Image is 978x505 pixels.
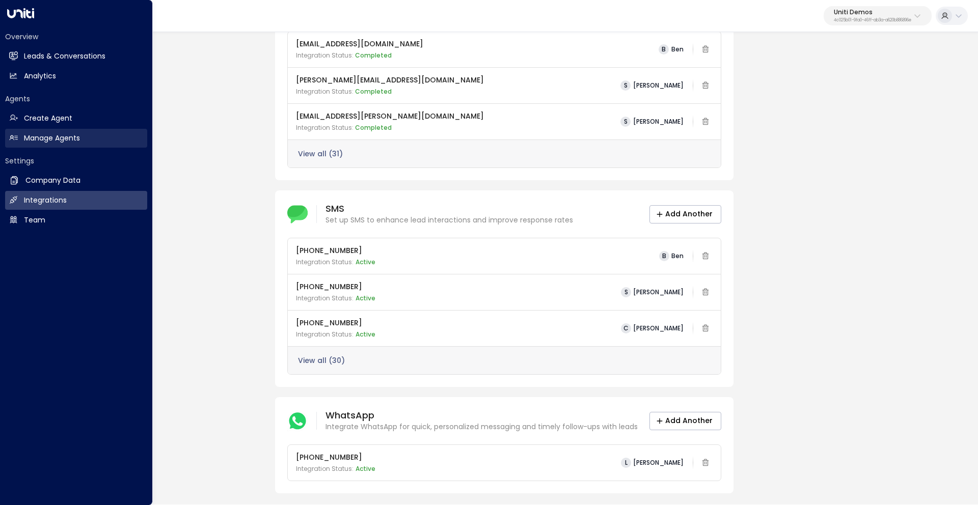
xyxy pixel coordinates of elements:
[698,456,713,470] span: This integration is linked to an active agent, and deleting it will result in all lead communicat...
[659,251,669,261] span: B
[24,133,80,144] h2: Manage Agents
[617,321,688,335] button: C[PERSON_NAME]
[698,249,713,264] span: This integration is linked to an active agent, and deleting it will result in all lead communicat...
[698,285,713,300] span: This integration is linked to an active agent, and deleting it will result in all lead communicat...
[296,318,375,328] p: [PHONE_NUMBER]
[621,458,631,468] span: L
[671,252,684,260] span: Ben
[633,459,684,466] span: [PERSON_NAME]
[633,118,684,125] span: [PERSON_NAME]
[355,87,392,96] span: Completed
[325,215,573,226] p: Set up SMS to enhance lead interactions and improve response rates
[5,171,147,190] a: Company Data
[24,113,72,124] h2: Create Agent
[649,412,721,430] button: Add Another
[824,6,932,25] button: Uniti Demos4c025b01-9fa0-46ff-ab3a-a620b886896e
[5,67,147,86] a: Analytics
[5,32,147,42] h2: Overview
[5,47,147,66] a: Leads & Conversations
[356,330,375,339] span: Active
[834,9,911,15] p: Uniti Demos
[621,323,631,333] span: C
[671,46,684,53] span: Ben
[355,51,392,60] span: Completed
[633,289,684,296] span: [PERSON_NAME]
[621,287,631,297] span: S
[298,150,343,158] button: View all (31)
[296,282,375,292] p: [PHONE_NUMBER]
[356,294,375,303] span: Active
[5,94,147,104] h2: Agents
[355,123,392,132] span: Completed
[655,42,688,57] button: BBen
[620,117,631,127] span: S
[698,115,713,129] span: Email integration cannot be deleted while linked to an active agent. Please deactivate the agent ...
[296,75,484,86] p: [PERSON_NAME][EMAIL_ADDRESS][DOMAIN_NAME]
[24,215,45,226] h2: Team
[616,78,688,93] button: S[PERSON_NAME]
[5,211,147,230] a: Team
[5,129,147,148] a: Manage Agents
[296,245,375,256] p: [PHONE_NUMBER]
[325,422,638,432] p: Integrate WhatsApp for quick, personalized messaging and timely follow-ups with leads
[698,321,713,336] span: This integration is linked to an active agent, and deleting it will result in all lead communicat...
[25,175,80,186] h2: Company Data
[617,456,688,470] button: L[PERSON_NAME]
[834,18,911,22] p: 4c025b01-9fa0-46ff-ab3a-a620b886896e
[5,191,147,210] a: Integrations
[649,205,721,223] button: Add Another
[5,109,147,128] a: Create Agent
[633,325,684,332] span: [PERSON_NAME]
[698,78,713,93] span: Email integration cannot be deleted while linked to an active agent. Please deactivate the agent ...
[296,111,484,122] p: [EMAIL_ADDRESS][PERSON_NAME][DOMAIN_NAME]
[296,464,375,473] p: Integration Status:
[296,452,375,463] p: [PHONE_NUMBER]
[617,285,688,299] button: S[PERSON_NAME]
[356,464,375,473] span: Active
[655,249,688,263] button: BBen
[296,87,484,96] p: Integration Status:
[325,409,638,422] p: WhatsApp
[296,258,375,267] p: Integration Status:
[356,258,375,267] span: Active
[24,71,56,81] h2: Analytics
[325,203,573,215] p: SMS
[698,42,713,57] span: Email integration cannot be deleted while linked to an active agent. Please deactivate the agent ...
[616,115,688,129] button: S[PERSON_NAME]
[24,51,105,62] h2: Leads & Conversations
[633,82,684,89] span: [PERSON_NAME]
[5,156,147,166] h2: Settings
[298,356,345,364] button: View all (30)
[296,39,423,49] p: [EMAIL_ADDRESS][DOMAIN_NAME]
[620,80,631,91] span: S
[659,44,669,54] span: B
[296,51,423,60] p: Integration Status:
[296,123,484,132] p: Integration Status:
[296,330,375,339] p: Integration Status:
[296,294,375,303] p: Integration Status:
[24,195,67,206] h2: Integrations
